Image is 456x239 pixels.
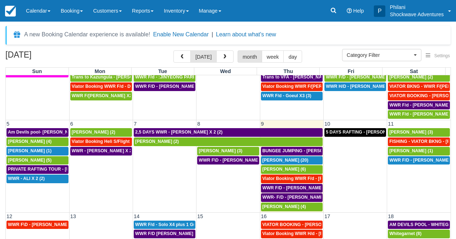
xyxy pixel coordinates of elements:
[135,84,211,89] span: WWR F/D - [PERSON_NAME] X 1 (1)
[197,147,259,155] a: [PERSON_NAME] (3)
[374,5,385,17] div: P
[262,50,284,63] button: week
[6,165,68,174] a: PRIVATE RAFTING TOUR - [PERSON_NAME] X 5 (5)
[8,148,52,153] span: [PERSON_NAME] (1)
[8,222,79,227] span: WWR F\D - [PERSON_NAME] 2 (2)
[387,213,394,219] span: 18
[262,75,345,80] span: Trans to VFA - [PERSON_NAME] X 2 (2)
[24,30,150,39] div: A new Booking Calendar experience is available!
[261,92,323,100] a: WWR F/d - Goeul X3 (3)
[342,49,421,61] button: Category Filter
[262,167,306,172] span: [PERSON_NAME] (6)
[389,231,421,236] span: Whitegarnet (8)
[262,195,335,200] span: WWR- F/D - [PERSON_NAME] 2 (2)
[261,165,323,174] a: [PERSON_NAME] (6)
[197,156,259,165] a: WWR F\D - [PERSON_NAME] X 3 (3)
[216,31,276,37] a: Learn about what's new
[388,156,450,165] a: WWR F/D - [PERSON_NAME] X1 (1)
[6,213,13,219] span: 12
[388,82,450,91] a: VIATOR BKNG - WWR F/[PERSON_NAME] 3 (3)
[324,213,331,219] span: 17
[134,221,195,229] a: WWR F/d - Solo X4 plus 1 Guide (4)
[261,156,323,165] a: [PERSON_NAME] (20)
[70,128,132,137] a: [PERSON_NAME] (2)
[133,121,137,127] span: 7
[261,82,323,91] a: Viator Booking WWR F/[PERSON_NAME] X 2 (2)
[421,51,454,61] button: Settings
[347,8,352,13] i: Help
[347,51,412,59] span: Category Filter
[70,213,77,219] span: 13
[72,75,167,80] span: Trans to Kazungula - [PERSON_NAME] x 1 (2)
[135,231,265,236] span: WWR F/D [PERSON_NAME] [PERSON_NAME] GROVVE X2 (1)
[261,193,323,202] a: WWR- F/D - [PERSON_NAME] 2 (2)
[196,213,204,219] span: 15
[8,167,116,172] span: PRIVATE RAFTING TOUR - [PERSON_NAME] X 5 (5)
[72,130,115,135] span: [PERSON_NAME] (2)
[8,139,52,144] span: [PERSON_NAME] (4)
[261,175,323,183] a: Viator Booking WWR F/d - [PERSON_NAME] [PERSON_NAME] X2 (2)
[158,68,167,74] span: Tue
[135,139,179,144] span: [PERSON_NAME] (2)
[6,156,68,165] a: [PERSON_NAME] (5)
[388,110,450,119] a: WWR F/d - [PERSON_NAME] (1)
[324,73,386,82] a: WWR F/D - [PERSON_NAME] X 4 (4)
[32,68,42,74] span: Sun
[199,158,274,163] span: WWR F\D - [PERSON_NAME] X 3 (3)
[8,158,52,163] span: [PERSON_NAME] (5)
[135,222,209,227] span: WWR F/d - Solo X4 plus 1 Guide (4)
[326,75,401,80] span: WWR F/D - [PERSON_NAME] X 4 (4)
[6,128,68,137] a: Am Devils pool- [PERSON_NAME] X 2 (2)
[390,11,444,18] p: Shockwave Adventures
[70,92,132,100] a: WWR F/[PERSON_NAME] X2 (2)
[262,158,309,163] span: [PERSON_NAME] (20)
[133,213,140,219] span: 14
[389,148,433,153] span: [PERSON_NAME] (1)
[8,176,45,181] span: WWR - ALI X 2 (2)
[70,147,132,155] a: WWR - [PERSON_NAME] X 2 (2)
[388,128,450,137] a: [PERSON_NAME] (3)
[6,175,68,183] a: WWR - ALI X 2 (2)
[134,73,195,82] a: WWR F/d - :JINYEONG PARK X 4 (4)
[135,75,211,80] span: WWR F/d - :JINYEONG PARK X 4 (4)
[72,148,139,153] span: WWR - [PERSON_NAME] X 2 (2)
[388,92,450,100] a: VIATOR BOOKING - [PERSON_NAME] 2 (2)
[388,137,450,146] a: FISHING - VIATOR BKNG - [PERSON_NAME] 2 (2)
[5,50,97,64] h2: [DATE]
[348,68,354,74] span: Fri
[72,84,186,89] span: Viator Booking WWR F/d - Duty [PERSON_NAME] 2 (2)
[134,128,323,137] a: 2,5 DAYS WWR - [PERSON_NAME] X 2 (2)
[6,147,68,155] a: [PERSON_NAME] (1)
[94,68,105,74] span: Mon
[134,137,323,146] a: [PERSON_NAME] (2)
[324,121,331,127] span: 10
[72,93,139,98] span: WWR F/[PERSON_NAME] X2 (2)
[388,101,450,110] a: WWR F/d - [PERSON_NAME] X 2 (2)
[389,75,433,80] span: [PERSON_NAME] (2)
[199,148,242,153] span: [PERSON_NAME] (3)
[6,121,10,127] span: 5
[434,53,450,58] span: Settings
[390,4,444,11] p: Philani
[353,8,364,14] span: Help
[388,147,450,155] a: [PERSON_NAME] (1)
[70,82,132,91] a: Viator Booking WWR F/d - Duty [PERSON_NAME] 2 (2)
[261,203,323,211] a: [PERSON_NAME] (4)
[238,50,262,63] button: month
[261,221,323,229] a: VIATOR BOOKING - [PERSON_NAME] X 4 (4)
[261,147,323,155] a: BUNGEE JUMPING - [PERSON_NAME] 2 (2)
[262,93,311,98] span: WWR F/d - Goeul X3 (3)
[8,130,94,135] span: Am Devils pool- [PERSON_NAME] X 2 (2)
[326,84,397,89] span: WWR H/D - [PERSON_NAME] 5 (5)
[134,82,195,91] a: WWR F/D - [PERSON_NAME] X 1 (1)
[387,121,394,127] span: 11
[212,31,213,37] span: |
[6,137,68,146] a: [PERSON_NAME] (4)
[262,185,338,190] span: WWR F/D - [PERSON_NAME] X 4 (4)
[262,84,363,89] span: Viator Booking WWR F/[PERSON_NAME] X 2 (2)
[283,68,293,74] span: Thu
[388,73,450,82] a: [PERSON_NAME] (2)
[262,176,407,181] span: Viator Booking WWR F/d - [PERSON_NAME] [PERSON_NAME] X2 (2)
[324,128,386,137] a: 5 DAYS RAFTING - [PERSON_NAME] X 2 (4)
[5,6,16,17] img: checkfront-main-nav-mini-logo.png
